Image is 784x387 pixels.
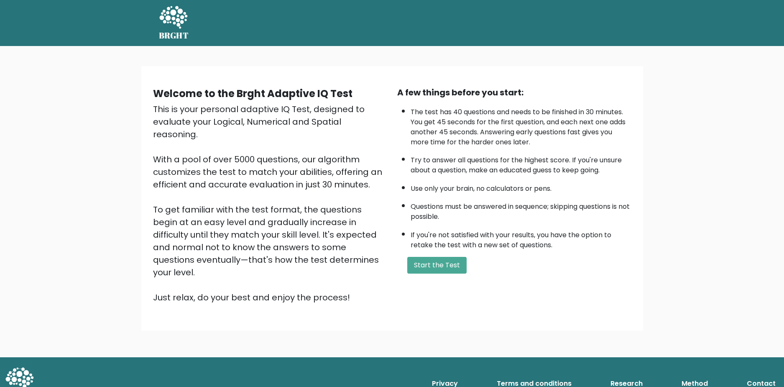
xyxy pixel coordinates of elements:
[153,103,387,304] div: This is your personal adaptive IQ Test, designed to evaluate your Logical, Numerical and Spatial ...
[411,151,631,175] li: Try to answer all questions for the highest score. If you're unsure about a question, make an edu...
[159,3,189,43] a: BRGHT
[397,86,631,99] div: A few things before you start:
[411,103,631,147] li: The test has 40 questions and needs to be finished in 30 minutes. You get 45 seconds for the firs...
[159,31,189,41] h5: BRGHT
[411,197,631,222] li: Questions must be answered in sequence; skipping questions is not possible.
[407,257,467,274] button: Start the Test
[411,226,631,250] li: If you're not satisfied with your results, you have the option to retake the test with a new set ...
[153,87,352,100] b: Welcome to the Brght Adaptive IQ Test
[411,179,631,194] li: Use only your brain, no calculators or pens.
